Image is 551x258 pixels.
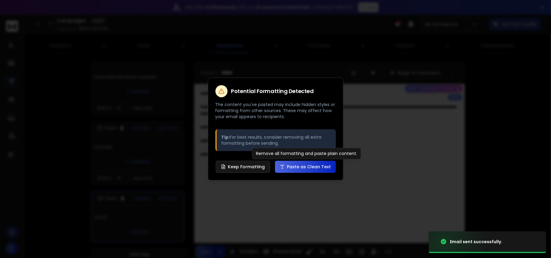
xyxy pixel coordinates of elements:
div: Remove all formatting and paste plain content. [252,148,361,159]
p: The content you've pasted may include hidden styles or formatting from other sources. These may a... [215,102,336,120]
h2: Potential Formatting Detected [231,89,314,94]
button: Keep Formatting [216,161,270,173]
p: For best results, consider removing all extra formatting before sending. [221,134,331,146]
button: Paste as Clean Text [275,161,336,173]
strong: Tip: [221,134,230,140]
